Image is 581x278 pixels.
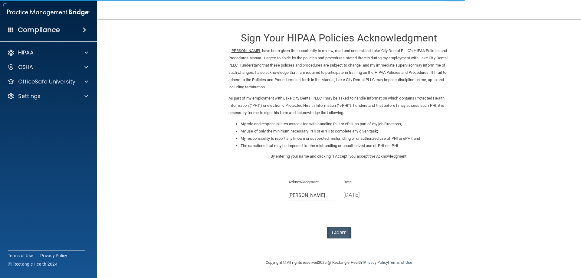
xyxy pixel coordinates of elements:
[389,260,412,265] a: Terms of Use
[8,261,57,267] span: Ⓒ Rectangle Health 2024
[241,120,449,128] li: My role and responsibilities associated with handling PHI or ePHI as part of my job functions;
[228,153,449,160] p: By entering your name and clicking "I Accept" you accept the Acknowledgment.
[231,48,260,53] ins: [PERSON_NAME]
[228,95,449,116] p: As part of my employment with Lake City Dental PLLC I may be asked to handle information which co...
[18,64,33,71] p: OSHA
[18,78,75,85] p: OfficeSafe University
[18,93,41,100] p: Settings
[241,135,449,142] li: My responsibility to report any known or suspected mishandling or unauthorized use of PHI or ePHI...
[18,26,60,34] h4: Compliance
[241,128,449,135] li: My use of only the minimum necessary PHI or ePHI to complete any given task;
[7,78,88,85] a: OfficeSafe University
[228,253,449,272] div: Copyright © All rights reserved 2025 @ Rectangle Health | |
[18,49,34,56] p: HIPAA
[7,49,88,56] a: HIPAA
[7,6,90,18] img: PMB logo
[327,227,351,238] button: I Agree
[228,32,449,44] h3: Sign Your HIPAA Policies Acknowledgment
[7,64,88,71] a: OSHA
[343,190,390,200] p: [DATE]
[343,178,390,186] p: Date
[40,253,67,259] a: Privacy Policy
[288,190,335,201] input: Full Name
[364,260,388,265] a: Privacy Policy
[288,178,335,186] p: Acknowledgment
[7,93,88,100] a: Settings
[241,142,449,149] li: The sanctions that may be imposed for the mishandling or unauthorized use of PHI or ePHI
[228,47,449,91] p: I, , have been given the opportunity to review, read and understand Lake City Dental PLLC’s HIPAA...
[8,253,33,259] a: Terms of Use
